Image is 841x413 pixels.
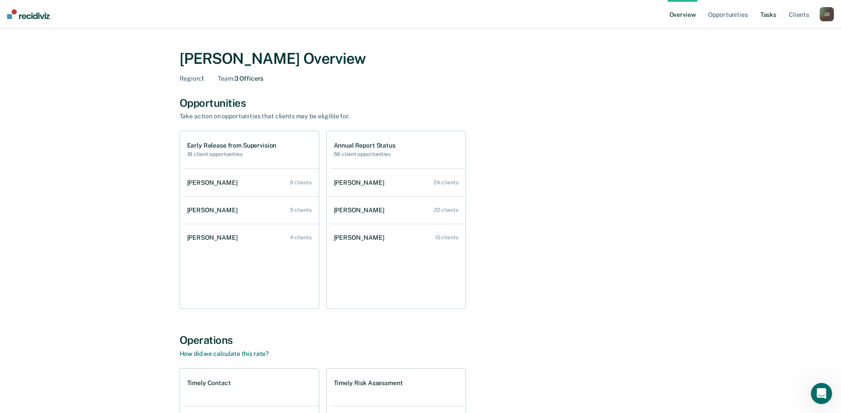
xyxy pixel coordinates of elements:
[334,179,388,187] div: [PERSON_NAME]
[184,170,319,195] a: [PERSON_NAME] 9 clients
[180,75,201,82] span: Region :
[180,334,662,347] div: Operations
[180,350,269,357] a: How did we calculate this rate?
[187,151,277,157] h2: 18 client opportunities
[290,234,312,241] div: 4 clients
[334,234,388,242] div: [PERSON_NAME]
[330,170,465,195] a: [PERSON_NAME] 24 clients
[218,75,263,82] div: 3 Officers
[184,198,319,223] a: [PERSON_NAME] 5 clients
[180,75,204,82] div: 1
[187,379,231,387] h1: Timely Contact
[334,142,395,149] h1: Annual Report Status
[180,50,662,68] div: [PERSON_NAME] Overview
[334,206,388,214] div: [PERSON_NAME]
[820,7,834,21] button: JD
[187,206,241,214] div: [PERSON_NAME]
[334,379,403,387] h1: Timely Risk Assessment
[7,9,50,19] img: Recidiviz
[187,234,241,242] div: [PERSON_NAME]
[330,198,465,223] a: [PERSON_NAME] 22 clients
[184,225,319,250] a: [PERSON_NAME] 4 clients
[811,383,832,404] iframe: Intercom live chat
[434,179,458,186] div: 24 clients
[435,234,458,241] div: 10 clients
[180,97,662,109] div: Opportunities
[290,179,312,186] div: 9 clients
[187,179,241,187] div: [PERSON_NAME]
[180,113,490,120] div: Take action on opportunities that clients may be eligible for.
[187,142,277,149] h1: Early Release from Supervision
[290,207,312,213] div: 5 clients
[330,225,465,250] a: [PERSON_NAME] 10 clients
[218,75,234,82] span: Team :
[434,207,458,213] div: 22 clients
[820,7,834,21] div: J D
[334,151,395,157] h2: 56 client opportunities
